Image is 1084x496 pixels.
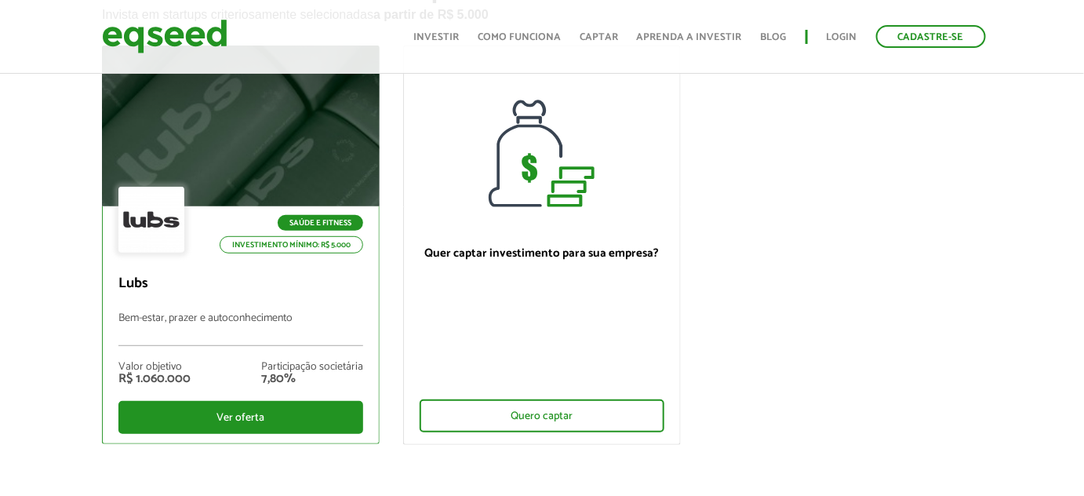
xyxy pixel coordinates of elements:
a: Login [827,32,857,42]
p: Saúde e Fitness [278,215,363,231]
div: Valor objetivo [118,362,191,373]
img: EqSeed [102,16,227,57]
div: R$ 1.060.000 [118,373,191,385]
p: Quer captar investimento para sua empresa? [420,246,664,261]
a: Como funciona [478,32,561,42]
a: Quer captar investimento para sua empresa? Quero captar [403,46,681,445]
a: Blog [761,32,787,42]
div: 7,80% [261,373,363,385]
div: Ver oferta [118,401,363,434]
a: Cadastre-se [876,25,986,48]
a: Aprenda a investir [637,32,742,42]
p: Bem-estar, prazer e autoconhecimento [118,312,363,346]
div: Quero captar [420,399,664,432]
p: Investimento mínimo: R$ 5.000 [220,236,363,253]
a: Saúde e Fitness Investimento mínimo: R$ 5.000 Lubs Bem-estar, prazer e autoconhecimento Valor obj... [102,46,380,444]
a: Captar [580,32,618,42]
a: Investir [413,32,459,42]
div: Participação societária [261,362,363,373]
p: Lubs [118,275,363,293]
